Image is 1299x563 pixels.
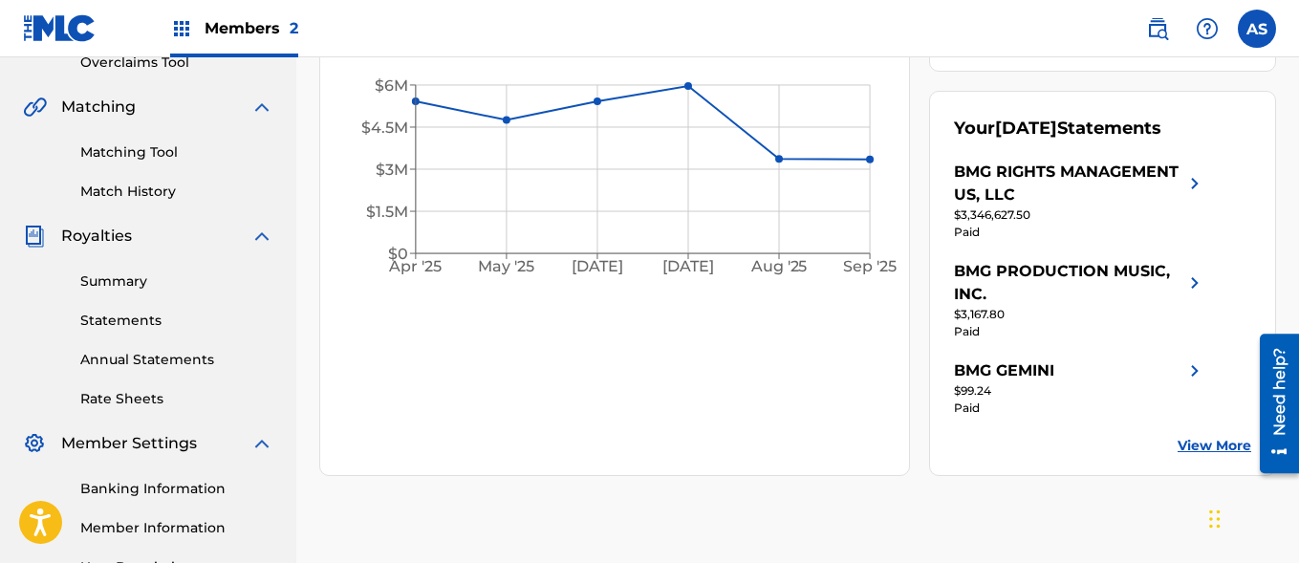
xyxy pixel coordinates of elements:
[954,206,1206,224] div: $3,346,627.50
[1183,359,1206,382] img: right chevron icon
[170,17,193,40] img: Top Rightsholders
[61,96,136,119] span: Matching
[205,17,298,39] span: Members
[1146,17,1169,40] img: search
[954,161,1206,241] a: BMG RIGHTS MANAGEMENT US, LLCright chevron icon$3,346,627.50Paid
[80,389,273,409] a: Rate Sheets
[80,53,273,73] a: Overclaims Tool
[80,350,273,370] a: Annual Statements
[1178,436,1251,456] a: View More
[366,203,408,221] tspan: $1.5M
[1196,17,1219,40] img: help
[1183,260,1206,306] img: right chevron icon
[995,118,1057,139] span: [DATE]
[80,479,273,499] a: Banking Information
[954,382,1206,400] div: $99.24
[80,518,273,538] a: Member Information
[1238,10,1276,48] div: User Menu
[389,258,443,276] tspan: Apr '25
[479,258,535,276] tspan: May '25
[250,432,273,455] img: expand
[954,400,1206,417] div: Paid
[954,359,1206,417] a: BMG GEMINIright chevron icon$99.24Paid
[954,323,1206,340] div: Paid
[663,258,715,276] tspan: [DATE]
[23,14,97,42] img: MLC Logo
[954,224,1206,241] div: Paid
[1245,327,1299,481] iframe: Resource Center
[61,432,197,455] span: Member Settings
[1209,490,1221,548] div: Drag
[388,245,408,263] tspan: $0
[954,116,1161,141] div: Your Statements
[954,359,1054,382] div: BMG GEMINI
[844,258,898,276] tspan: Sep '25
[750,258,808,276] tspan: Aug '25
[954,260,1183,306] div: BMG PRODUCTION MUSIC, INC.
[572,258,623,276] tspan: [DATE]
[1188,10,1226,48] div: Help
[23,432,46,455] img: Member Settings
[23,225,46,248] img: Royalties
[1183,161,1206,206] img: right chevron icon
[375,76,408,95] tspan: $6M
[1203,471,1299,563] iframe: Chat Widget
[290,19,298,37] span: 2
[80,271,273,292] a: Summary
[954,260,1206,340] a: BMG PRODUCTION MUSIC, INC.right chevron icon$3,167.80Paid
[250,225,273,248] img: expand
[80,311,273,331] a: Statements
[61,225,132,248] span: Royalties
[361,119,408,137] tspan: $4.5M
[80,182,273,202] a: Match History
[1138,10,1177,48] a: Public Search
[376,161,408,179] tspan: $3M
[954,306,1206,323] div: $3,167.80
[23,96,47,119] img: Matching
[250,96,273,119] img: expand
[954,161,1183,206] div: BMG RIGHTS MANAGEMENT US, LLC
[80,142,273,162] a: Matching Tool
